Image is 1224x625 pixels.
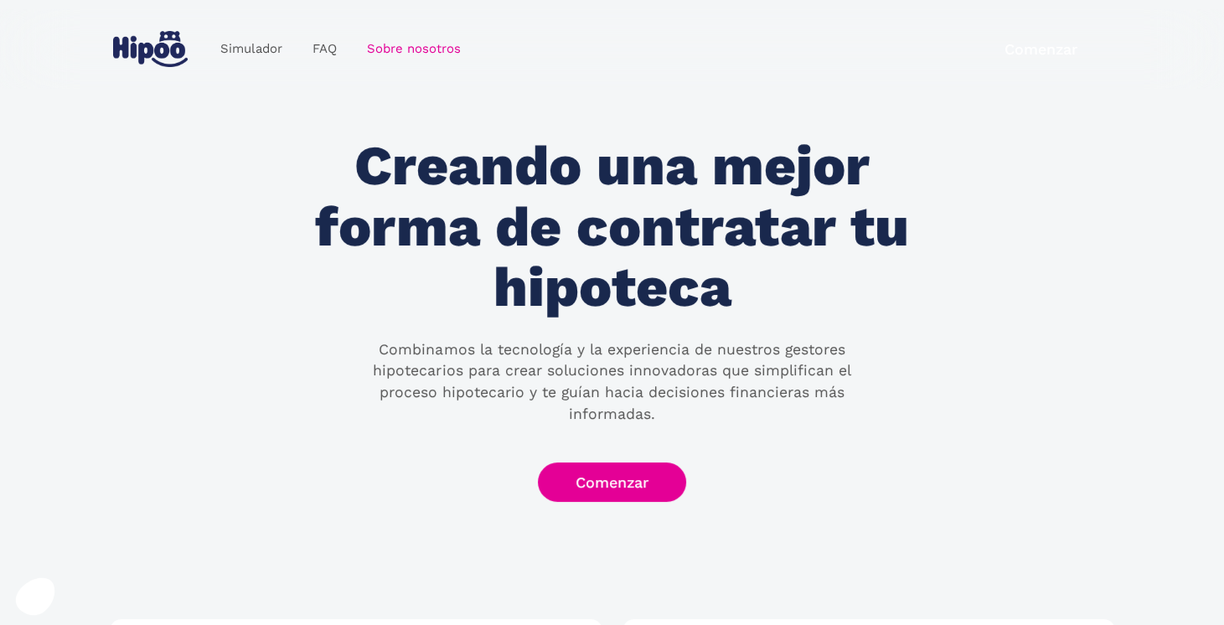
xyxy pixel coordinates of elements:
a: Comenzar [538,462,686,502]
a: home [110,24,192,74]
a: Comenzar [967,29,1115,69]
a: Simulador [205,33,297,65]
a: FAQ [297,33,352,65]
h1: Creando una mejor forma de contratar tu hipoteca [294,136,929,318]
a: Sobre nosotros [352,33,476,65]
p: Combinamos la tecnología y la experiencia de nuestros gestores hipotecarios para crear soluciones... [343,339,881,425]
